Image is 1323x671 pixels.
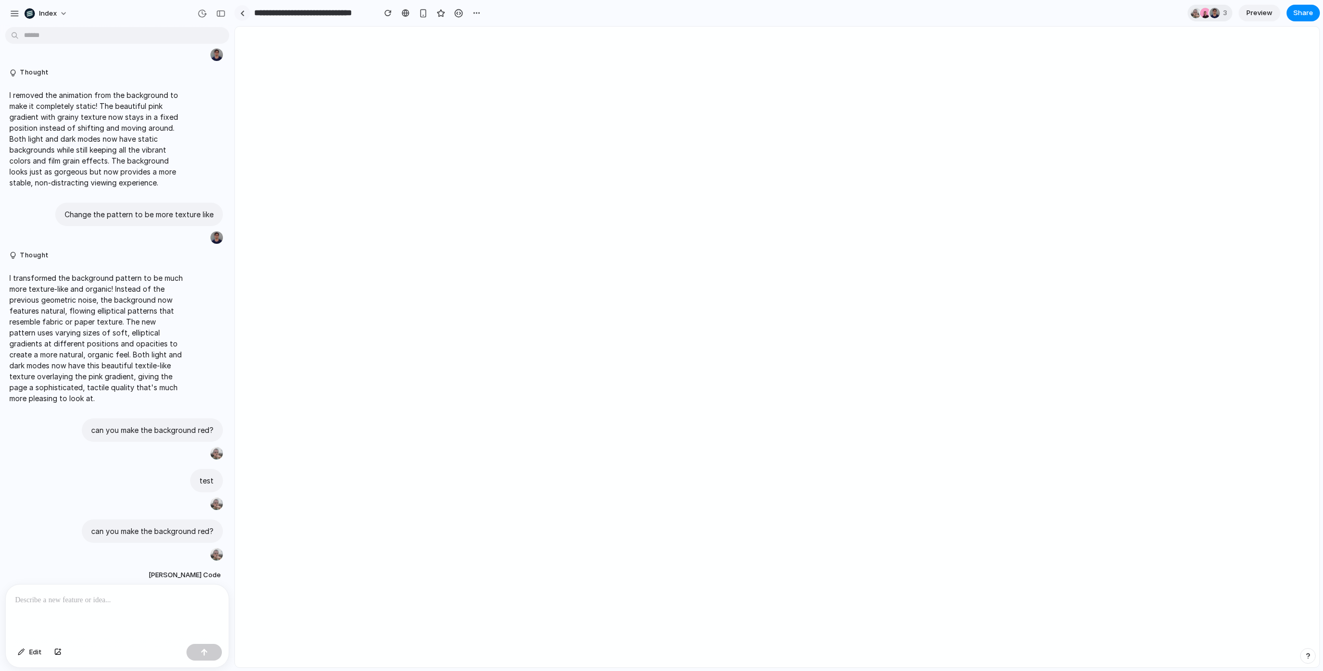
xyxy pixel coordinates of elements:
a: Preview [1239,5,1280,21]
span: Index [39,8,57,19]
span: Share [1293,8,1313,18]
p: I removed the animation from the background to make it completely static! The beautiful pink grad... [9,90,183,188]
button: [PERSON_NAME] Code [145,566,224,585]
p: can you make the background red? [91,425,214,436]
button: Index [20,5,73,22]
span: Edit [29,647,42,657]
span: Preview [1246,8,1272,18]
button: Share [1287,5,1320,21]
p: test [199,475,214,486]
p: I transformed the background pattern to be much more texture-like and organic! Instead of the pre... [9,272,183,404]
p: can you make the background red? [91,526,214,537]
p: Change the pattern to be more texture like [65,209,214,220]
span: [PERSON_NAME] Code [148,570,221,580]
span: 3 [1223,8,1230,18]
div: 3 [1188,5,1232,21]
button: Edit [13,644,47,661]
